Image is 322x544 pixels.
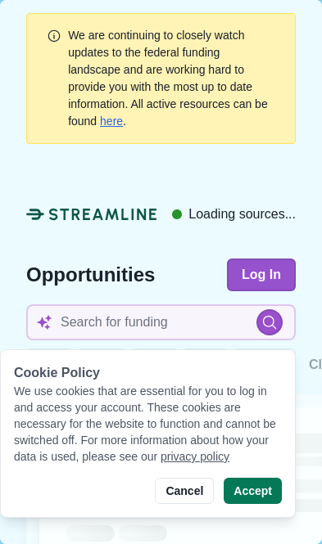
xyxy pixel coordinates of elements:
button: Accept [224,478,282,504]
span: We are continuing to closely watch updates to the federal funding landscape and are working hard ... [68,29,268,128]
div: We use cookies that are essential for you to log in and access your account. These cookies are ne... [14,383,282,465]
a: here [100,115,123,128]
button: Status [26,348,74,381]
button: Funder [130,348,179,381]
span: Cookie Policy [14,366,100,380]
button: Eligible Entities [232,348,296,381]
a: privacy policy [161,450,229,463]
button: Log In [227,259,296,291]
div: . [68,27,275,130]
span: Loading sources... [188,205,296,224]
input: Search for funding [26,304,296,340]
span: Opportunities [26,265,155,285]
button: Amount [77,348,127,381]
button: Types [182,348,229,381]
button: Cancel [155,478,214,504]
